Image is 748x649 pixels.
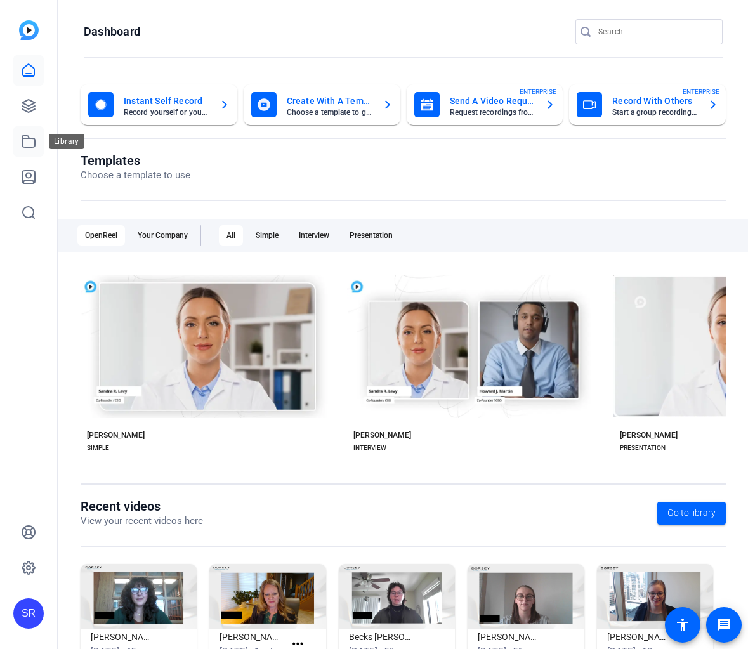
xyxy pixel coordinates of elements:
[81,514,203,528] p: View your recent videos here
[339,564,455,629] img: Becks Peebles Well-Being Week in Law 2025
[219,225,243,246] div: All
[349,629,414,645] h1: Becks [PERSON_NAME] Well-Being Week in Law 2025
[81,84,237,125] button: Instant Self RecordRecord yourself or your screen
[81,499,203,514] h1: Recent videos
[87,430,145,440] div: [PERSON_NAME]
[607,629,673,645] h1: [PERSON_NAME] Well-Being Week in Law Social
[342,225,400,246] div: Presentation
[291,225,337,246] div: Interview
[81,168,190,183] p: Choose a template to use
[209,564,325,629] img: Alysia Zens Well-Being Week in Law
[683,87,719,96] span: ENTERPRISE
[244,84,400,125] button: Create With A TemplateChoose a template to get started
[91,629,156,645] h1: [PERSON_NAME] WWIL25
[353,430,411,440] div: [PERSON_NAME]
[612,108,698,116] mat-card-subtitle: Start a group recording session
[287,108,372,116] mat-card-subtitle: Choose a template to get started
[19,20,39,40] img: blue-gradient.svg
[569,84,726,125] button: Record With OthersStart a group recording sessionENTERPRISE
[598,24,712,39] input: Search
[124,108,209,116] mat-card-subtitle: Record yourself or your screen
[81,564,197,629] img: Shelby Rolf WWIL25
[675,617,690,633] mat-icon: accessibility
[248,225,286,246] div: Simple
[87,443,109,453] div: SIMPLE
[81,153,190,168] h1: Templates
[124,93,209,108] mat-card-title: Instant Self Record
[84,24,140,39] h1: Dashboard
[450,93,535,108] mat-card-title: Send A Video Request
[520,87,556,96] span: ENTERPRISE
[620,430,678,440] div: [PERSON_NAME]
[612,93,698,108] mat-card-title: Record With Others
[597,564,713,629] img: Amy Well-Being Week in Law Social
[220,629,285,645] h1: [PERSON_NAME] Well-Being Week in Law
[13,598,44,629] div: SR
[450,108,535,116] mat-card-subtitle: Request recordings from anyone, anywhere
[77,225,125,246] div: OpenReel
[478,629,543,645] h1: [PERSON_NAME] Well-Being Week in Law
[287,93,372,108] mat-card-title: Create With A Template
[716,617,732,633] mat-icon: message
[620,443,666,453] div: PRESENTATION
[353,443,386,453] div: INTERVIEW
[407,84,563,125] button: Send A Video RequestRequest recordings from anyone, anywhereENTERPRISE
[49,134,84,149] div: Library
[130,225,195,246] div: Your Company
[468,564,584,629] img: Myranda Verheyen Well-Being Week in Law
[667,506,716,520] span: Go to library
[657,502,726,525] a: Go to library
